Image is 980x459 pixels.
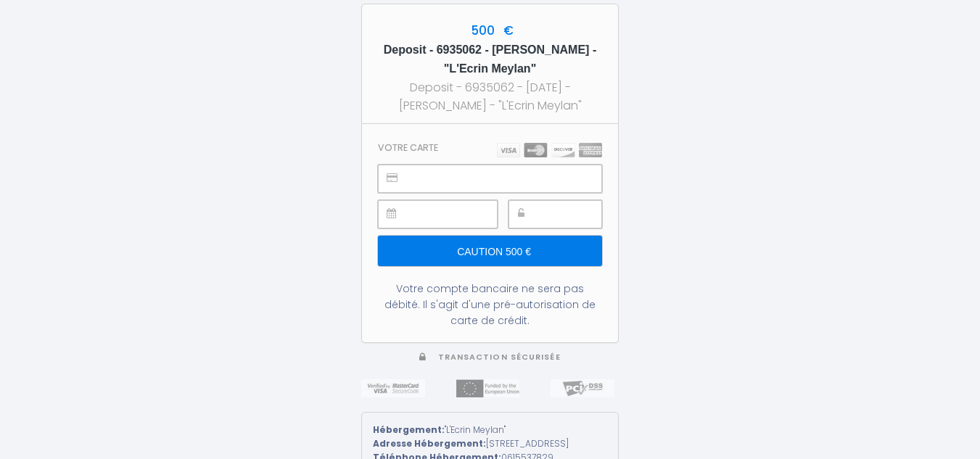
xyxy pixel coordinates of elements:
[378,142,438,153] h3: Votre carte
[375,41,605,78] h5: Deposit - 6935062 - [PERSON_NAME] - "L'Ecrin Meylan"
[373,437,486,450] strong: Adresse Hébergement:
[497,143,602,157] img: carts.png
[411,201,497,228] iframe: Cadre sécurisé pour la saisie de la date d'expiration
[411,165,601,192] iframe: Cadre sécurisé pour la saisie du numéro de carte
[467,22,514,39] span: 500 €
[378,281,602,328] div: Votre compte bancaire ne sera pas débité. Il s'agit d'une pré-autorisation de carte de crédit.
[373,437,607,451] div: [STREET_ADDRESS]
[373,423,607,437] div: "L'Ecrin Meylan"
[378,236,602,266] input: Caution 500 €
[438,352,561,363] span: Transaction sécurisée
[541,201,601,228] iframe: Cadre sécurisé pour la saisie du code de sécurité CVC
[373,423,445,436] strong: Hébergement:
[375,78,605,115] div: Deposit - 6935062 - [DATE] - [PERSON_NAME] - "L'Ecrin Meylan"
